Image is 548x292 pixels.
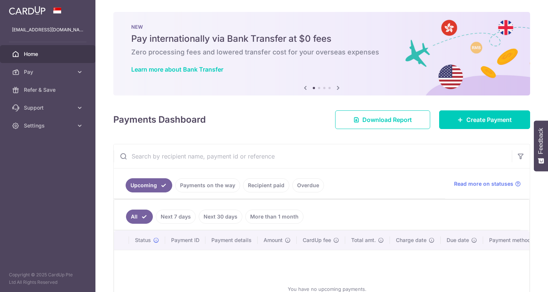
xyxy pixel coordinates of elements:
[245,210,303,224] a: More than 1 month
[165,230,205,250] th: Payment ID
[135,236,151,244] span: Status
[24,50,73,58] span: Home
[131,66,223,73] a: Learn more about Bank Transfer
[454,180,521,188] a: Read more on statuses
[113,113,206,126] h4: Payments Dashboard
[131,24,512,30] p: NEW
[156,210,196,224] a: Next 7 days
[205,230,258,250] th: Payment details
[243,178,289,192] a: Recipient paid
[24,68,73,76] span: Pay
[24,86,73,94] span: Refer & Save
[126,178,172,192] a: Upcoming
[131,33,512,45] h5: Pay internationally via Bank Transfer at $0 fees
[12,26,84,34] p: [EMAIL_ADDRESS][DOMAIN_NAME]
[9,6,45,15] img: CardUp
[335,110,430,129] a: Download Report
[362,115,412,124] span: Download Report
[454,180,513,188] span: Read more on statuses
[24,104,73,112] span: Support
[303,236,331,244] span: CardUp fee
[447,236,469,244] span: Due date
[534,120,548,171] button: Feedback - Show survey
[351,236,376,244] span: Total amt.
[113,12,530,95] img: Bank transfer banner
[483,230,540,250] th: Payment method
[439,110,530,129] a: Create Payment
[396,236,426,244] span: Charge date
[131,48,512,57] h6: Zero processing fees and lowered transfer cost for your overseas expenses
[175,178,240,192] a: Payments on the way
[264,236,283,244] span: Amount
[538,128,544,154] span: Feedback
[24,122,73,129] span: Settings
[466,115,512,124] span: Create Payment
[114,144,512,168] input: Search by recipient name, payment id or reference
[501,270,541,288] iframe: Opens a widget where you can find more information
[126,210,153,224] a: All
[199,210,242,224] a: Next 30 days
[292,178,324,192] a: Overdue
